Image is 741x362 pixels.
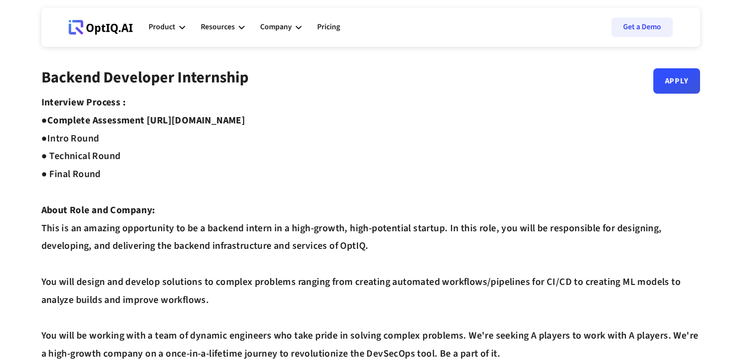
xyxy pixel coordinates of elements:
[201,13,245,42] div: Resources
[201,20,235,34] div: Resources
[317,13,340,42] a: Pricing
[653,68,700,94] a: Apply
[41,96,126,109] strong: Interview Process :
[260,20,292,34] div: Company
[41,66,248,89] strong: Backend Developer Internship
[149,13,185,42] div: Product
[260,13,302,42] div: Company
[41,114,246,145] strong: Complete Assessment [URL][DOMAIN_NAME] ●
[611,18,673,37] a: Get a Demo
[149,20,175,34] div: Product
[41,203,155,217] strong: About Role and Company:
[69,13,133,42] a: Webflow Homepage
